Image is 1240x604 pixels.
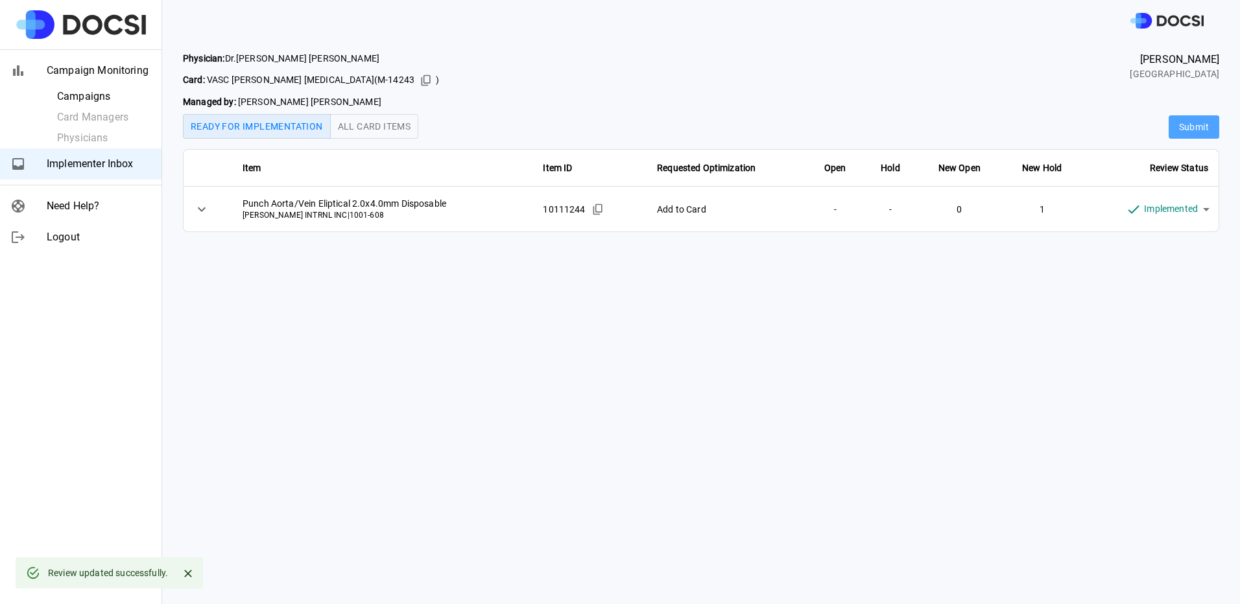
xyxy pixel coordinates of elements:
[543,203,585,216] span: 10111244
[183,97,236,107] strong: Managed by:
[183,71,439,90] span: VASC [PERSON_NAME] [MEDICAL_DATA] ( M-14243 )
[1130,52,1219,67] span: [PERSON_NAME]
[824,163,846,173] strong: Open
[416,71,436,90] button: Copied!
[57,89,151,104] span: Campaigns
[917,187,1001,232] td: 0
[1001,187,1082,232] td: 1
[807,187,864,232] td: -
[938,163,981,173] strong: New Open
[1144,202,1198,216] span: Implemented
[243,163,261,173] strong: Item
[183,53,225,64] strong: Physician:
[178,564,198,583] button: Close
[47,198,151,214] span: Need Help?
[1022,163,1062,173] strong: New Hold
[183,95,439,109] span: [PERSON_NAME] [PERSON_NAME]
[657,163,756,173] strong: Requested Optimization
[47,63,151,78] span: Campaign Monitoring
[864,187,918,232] td: -
[1130,67,1219,81] span: [GEOGRAPHIC_DATA]
[543,163,572,173] strong: Item ID
[183,75,205,85] strong: Card:
[647,187,807,232] td: Add to Card
[330,114,419,139] button: All Card Items
[1169,115,1219,139] button: Submit
[243,197,522,210] span: Punch Aorta/Vein Eliptical 2.0x4.0mm Disposable
[243,210,522,221] span: [PERSON_NAME] INTRNL INC | 1001-608
[48,561,168,585] div: Review updated successfully.
[588,200,608,219] button: Copied!
[1130,13,1204,29] img: DOCSI Logo
[1150,163,1208,173] strong: Review Status
[881,163,900,173] strong: Hold
[47,156,151,172] span: Implementer Inbox
[16,10,146,39] img: Site Logo
[47,229,151,245] span: Logout
[183,52,439,65] span: Dr. [PERSON_NAME] [PERSON_NAME]
[183,114,331,139] button: Ready for Implementation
